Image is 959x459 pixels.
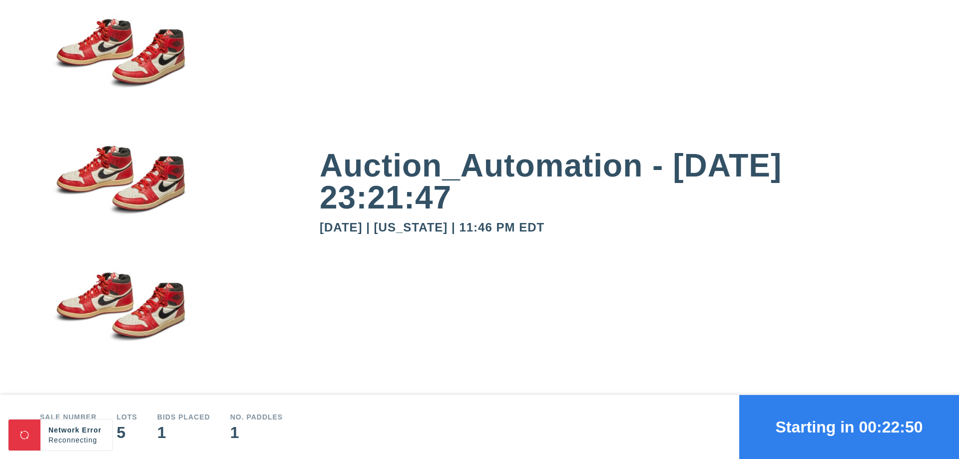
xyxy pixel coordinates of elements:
div: Sale number [40,413,97,420]
img: small [40,0,200,127]
img: small [40,254,200,381]
div: Reconnecting [48,435,104,445]
div: [DATE] | [US_STATE] | 11:46 PM EDT [320,221,919,233]
div: 5 [117,424,137,440]
button: Starting in 00:22:50 [739,395,959,459]
div: Auction_Automation - [DATE] 23:21:47 [320,149,919,213]
div: Lots [117,413,137,420]
img: small [40,127,200,254]
div: 1 [230,424,283,440]
div: Network Error [48,425,104,435]
div: No. Paddles [230,413,283,420]
div: 1 [157,424,210,440]
div: Bids Placed [157,413,210,420]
